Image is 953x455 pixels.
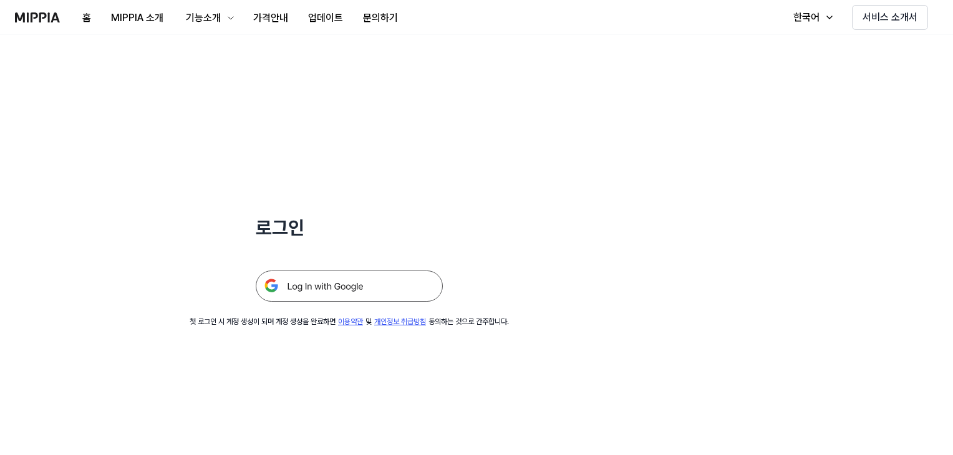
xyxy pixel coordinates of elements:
[781,5,842,30] button: 한국어
[256,271,443,302] img: 구글 로그인 버튼
[243,6,298,31] button: 가격안내
[256,214,443,241] h1: 로그인
[791,10,822,25] div: 한국어
[852,5,928,30] button: 서비스 소개서
[15,12,60,22] img: logo
[338,317,363,326] a: 이용약관
[72,6,101,31] button: 홈
[173,6,243,31] button: 기능소개
[374,317,426,326] a: 개인정보 취급방침
[101,6,173,31] button: MIPPIA 소개
[190,317,509,327] div: 첫 로그인 시 계정 생성이 되며 계정 생성을 완료하면 및 동의하는 것으로 간주합니다.
[353,6,408,31] button: 문의하기
[298,6,353,31] button: 업데이트
[298,1,353,35] a: 업데이트
[183,11,223,26] div: 기능소개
